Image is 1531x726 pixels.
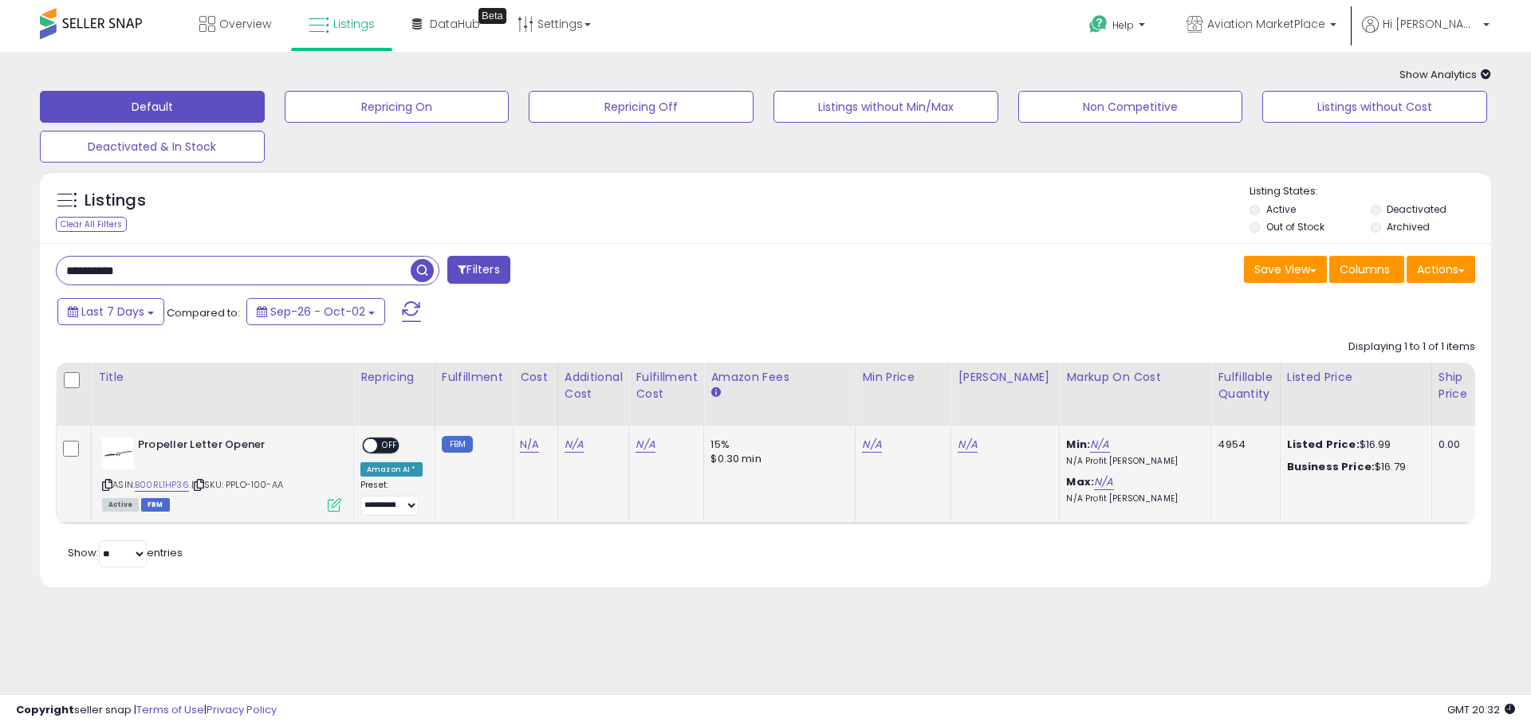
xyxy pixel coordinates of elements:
[98,369,347,386] div: Title
[81,304,144,320] span: Last 7 Days
[57,298,164,325] button: Last 7 Days
[1383,16,1478,32] span: Hi [PERSON_NAME]
[1112,18,1134,32] span: Help
[136,702,204,717] a: Terms of Use
[773,91,998,123] button: Listings without Min/Max
[710,452,843,466] div: $0.30 min
[1287,369,1425,386] div: Listed Price
[1287,460,1419,474] div: $16.79
[862,437,881,453] a: N/A
[1066,474,1094,489] b: Max:
[1218,369,1273,402] div: Fulfillable Quantity
[862,369,944,386] div: Min Price
[1088,14,1108,34] i: Get Help
[478,8,506,24] div: Tooltip anchor
[102,438,134,469] img: 31Nocx3eJcL._SL40_.jpg
[1066,493,1198,504] p: N/A Profit [PERSON_NAME]
[40,91,265,123] button: Default
[1244,256,1327,283] button: Save View
[1218,438,1267,452] div: 4954
[636,369,697,402] div: Fulfillment Cost
[207,702,277,717] a: Privacy Policy
[1060,363,1211,426] th: The percentage added to the cost of goods (COGS) that forms the calculator for Min & Max prices.
[360,462,423,477] div: Amazon AI *
[68,545,183,560] span: Show: entries
[520,369,551,386] div: Cost
[442,369,506,386] div: Fulfillment
[1447,702,1515,717] span: 2025-10-10 20:32 GMT
[958,369,1053,386] div: [PERSON_NAME]
[102,438,341,510] div: ASIN:
[16,702,74,717] strong: Copyright
[246,298,385,325] button: Sep-26 - Oct-02
[447,256,510,284] button: Filters
[102,498,139,512] span: All listings currently available for purchase on Amazon
[141,498,170,512] span: FBM
[16,703,277,718] div: seller snap | |
[958,437,977,453] a: N/A
[40,131,265,163] button: Deactivated & In Stock
[1287,437,1360,452] b: Listed Price:
[710,438,843,452] div: 15%
[1266,220,1324,233] label: Out of Stock
[529,91,754,123] button: Repricing Off
[1094,474,1113,490] a: N/A
[360,369,428,386] div: Repricing
[1287,459,1375,474] b: Business Price:
[1066,437,1090,452] b: Min:
[219,16,271,32] span: Overview
[1407,256,1475,283] button: Actions
[442,436,473,453] small: FBM
[520,437,539,453] a: N/A
[1207,16,1325,32] span: Aviation MarketPlace
[430,16,480,32] span: DataHub
[710,386,720,400] small: Amazon Fees.
[1287,438,1419,452] div: $16.99
[1348,339,1475,355] div: Displaying 1 to 1 of 1 items
[1329,256,1404,283] button: Columns
[1439,438,1465,452] div: 0.00
[56,217,127,232] div: Clear All Filters
[135,478,189,492] a: B00RL1HP36
[360,480,423,516] div: Preset:
[1340,261,1390,277] span: Columns
[1266,202,1296,216] label: Active
[1066,456,1198,467] p: N/A Profit [PERSON_NAME]
[1090,437,1109,453] a: N/A
[1250,184,1490,199] p: Listing States:
[1018,91,1243,123] button: Non Competitive
[1439,369,1470,402] div: Ship Price
[270,304,365,320] span: Sep-26 - Oct-02
[1387,202,1446,216] label: Deactivated
[1399,67,1491,82] span: Show Analytics
[191,478,283,491] span: | SKU: PPLO-100-AA
[636,437,655,453] a: N/A
[710,369,848,386] div: Amazon Fees
[1066,369,1204,386] div: Markup on Cost
[1076,2,1161,52] a: Help
[565,369,623,402] div: Additional Cost
[1387,220,1430,233] label: Archived
[333,16,375,32] span: Listings
[138,438,332,457] b: Propeller Letter Opener
[1262,91,1487,123] button: Listings without Cost
[1362,16,1490,52] a: Hi [PERSON_NAME]
[285,91,510,123] button: Repricing On
[565,437,584,453] a: N/A
[377,439,403,453] span: OFF
[167,305,240,320] span: Compared to:
[85,190,146,212] h5: Listings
